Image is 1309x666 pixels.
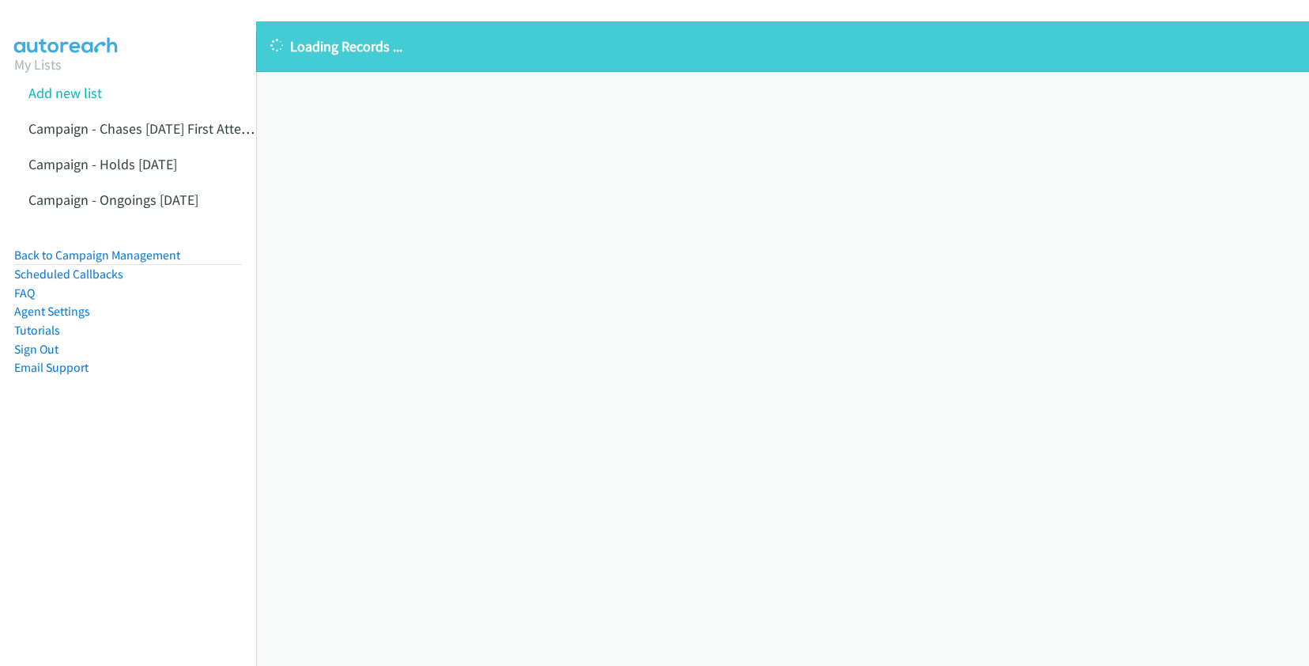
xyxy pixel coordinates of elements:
[14,304,90,319] a: Agent Settings
[28,119,272,138] a: Campaign - Chases [DATE] First Attempts
[14,360,89,375] a: Email Support
[14,323,60,338] a: Tutorials
[14,286,35,301] a: FAQ
[14,248,180,263] a: Back to Campaign Management
[14,267,123,282] a: Scheduled Callbacks
[14,342,58,357] a: Sign Out
[14,55,62,74] a: My Lists
[28,155,177,173] a: Campaign - Holds [DATE]
[270,36,1295,57] p: Loading Records ...
[28,84,102,102] a: Add new list
[28,191,198,209] a: Campaign - Ongoings [DATE]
